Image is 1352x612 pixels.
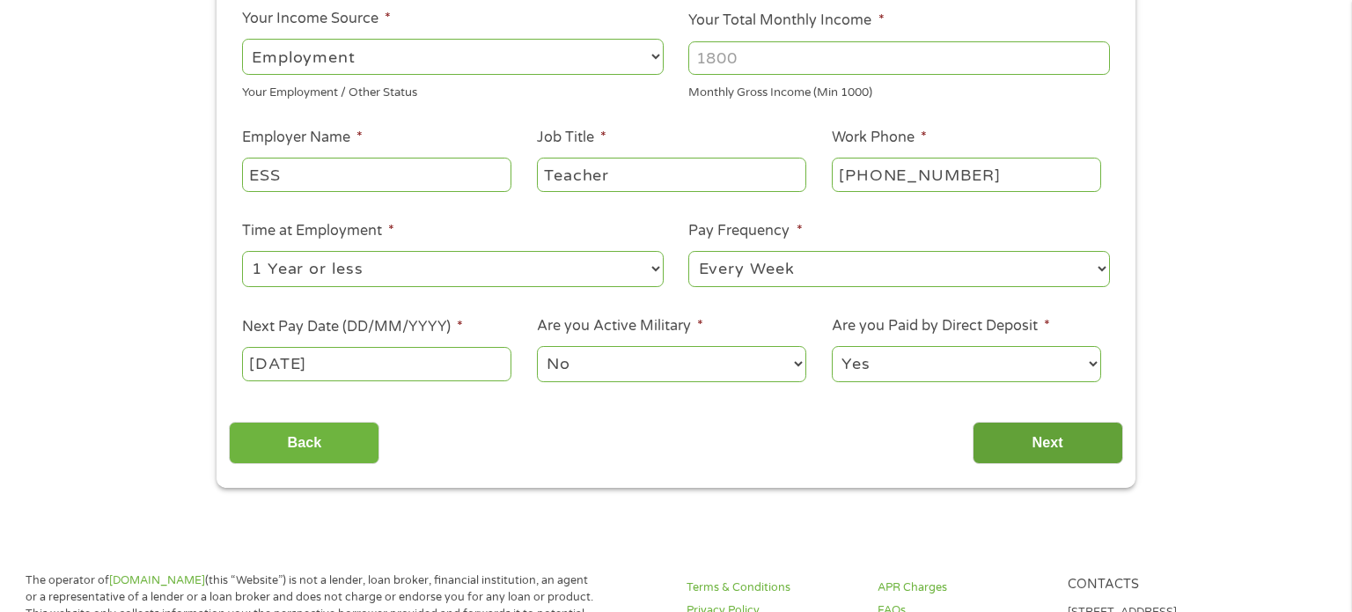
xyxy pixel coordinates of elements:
[242,158,511,191] input: Walmart
[1068,577,1237,594] h4: Contacts
[242,222,394,240] label: Time at Employment
[229,422,379,465] input: Back
[688,11,884,30] label: Your Total Monthly Income
[109,573,205,587] a: [DOMAIN_NAME]
[537,158,806,191] input: Cashier
[537,129,606,147] label: Job Title
[242,318,463,336] label: Next Pay Date (DD/MM/YYYY)
[973,422,1123,465] input: Next
[878,579,1047,596] a: APR Charges
[688,222,802,240] label: Pay Frequency
[832,158,1101,191] input: (231) 754-4010
[832,129,927,147] label: Work Phone
[537,317,703,335] label: Are you Active Military
[242,347,511,380] input: Use the arrow keys to pick a date
[242,129,363,147] label: Employer Name
[832,317,1050,335] label: Are you Paid by Direct Deposit
[688,78,1110,102] div: Monthly Gross Income (Min 1000)
[242,10,391,28] label: Your Income Source
[242,78,664,102] div: Your Employment / Other Status
[688,41,1110,75] input: 1800
[687,579,856,596] a: Terms & Conditions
